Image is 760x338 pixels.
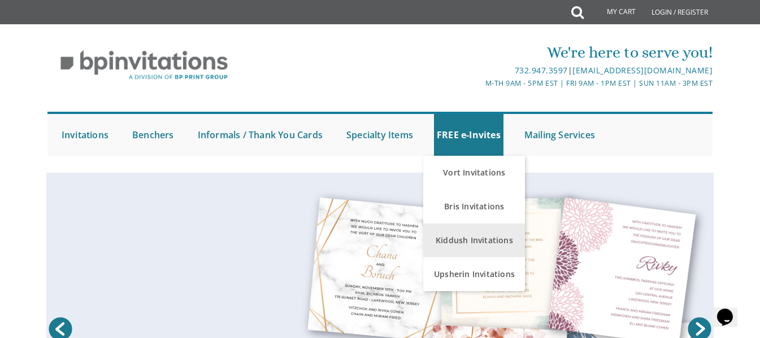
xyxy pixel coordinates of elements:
[423,223,525,257] a: Kiddush Invitations
[270,64,713,77] div: |
[59,114,111,156] a: Invitations
[423,257,525,291] a: Upsherin Invitations
[522,114,598,156] a: Mailing Services
[423,156,525,190] a: Vort Invitations
[270,77,713,89] div: M-Th 9am - 5pm EST | Fri 9am - 1pm EST | Sun 11am - 3pm EST
[195,114,325,156] a: Informals / Thank You Cards
[583,1,644,24] a: My Cart
[713,293,749,327] iframe: chat widget
[572,65,713,76] a: [EMAIL_ADDRESS][DOMAIN_NAME]
[344,114,416,156] a: Specialty Items
[434,114,503,156] a: FREE e-Invites
[515,65,568,76] a: 732.947.3597
[47,42,241,89] img: BP Invitation Loft
[423,190,525,223] a: Bris Invitations
[270,41,713,64] div: We're here to serve you!
[129,114,177,156] a: Benchers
